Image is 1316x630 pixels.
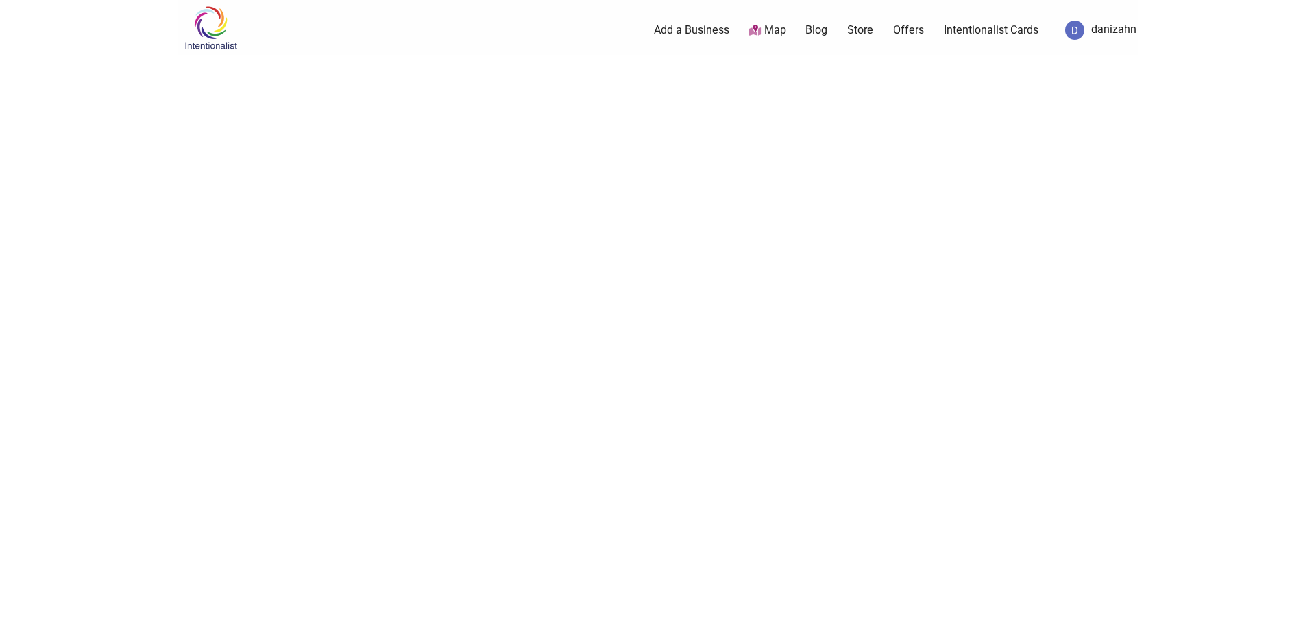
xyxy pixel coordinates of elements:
[944,23,1038,38] a: Intentionalist Cards
[178,5,243,50] img: Intentionalist
[805,23,827,38] a: Blog
[847,23,873,38] a: Store
[1058,18,1136,43] a: danizahn
[654,23,729,38] a: Add a Business
[749,23,786,38] a: Map
[893,23,924,38] a: Offers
